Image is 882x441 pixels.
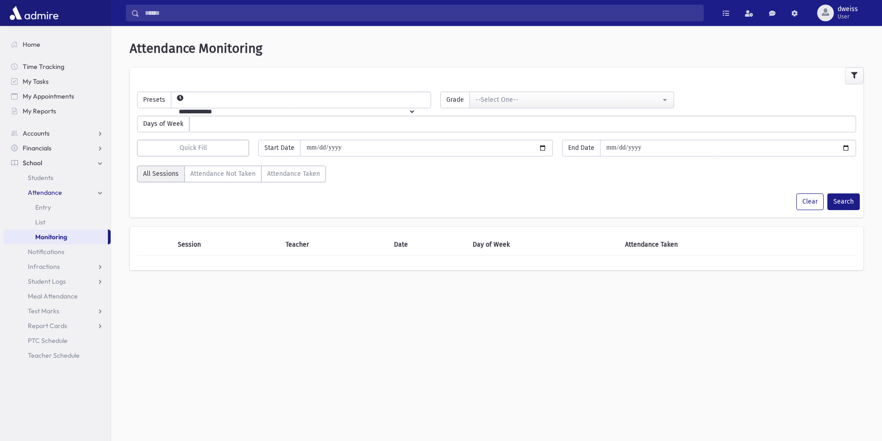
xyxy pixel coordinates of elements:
span: dweiss [838,6,858,13]
span: Test Marks [28,307,59,315]
div: --Select One-- [475,95,660,105]
a: My Tasks [4,74,111,89]
span: Home [23,40,40,49]
span: Start Date [258,140,300,156]
span: Report Cards [28,322,67,330]
span: Meal Attendance [28,292,78,300]
a: Time Tracking [4,59,111,74]
div: AttTaken [137,166,326,186]
span: PTC Schedule [28,336,68,345]
span: Entry [35,203,51,211]
button: Quick Fill [137,140,249,156]
span: School [23,159,42,167]
a: Accounts [4,126,111,141]
a: Home [4,37,111,52]
span: Notifications [28,248,64,256]
span: Accounts [23,129,50,137]
span: My Appointments [23,92,74,100]
span: List [35,218,45,226]
span: Attendance [28,188,62,197]
a: My Reports [4,104,111,118]
span: User [838,13,858,20]
span: Monitoring [35,233,67,241]
label: Attendance Taken [261,166,326,182]
button: --Select One-- [469,92,674,108]
a: Report Cards [4,318,111,333]
th: Attendance Taken [619,234,821,255]
span: My Reports [23,107,56,115]
label: All Sessions [137,166,185,182]
a: My Appointments [4,89,111,104]
label: Attendance Not Taken [184,166,262,182]
span: Students [28,174,53,182]
a: Meal Attendance [4,289,111,304]
span: Attendance Monitoring [130,41,263,56]
a: Infractions [4,259,111,274]
span: Teacher Schedule [28,351,80,360]
span: End Date [562,140,601,156]
a: PTC Schedule [4,333,111,348]
span: Financials [23,144,51,152]
th: Date [388,234,467,255]
a: Students [4,170,111,185]
a: Entry [4,200,111,215]
th: Session [172,234,281,255]
span: Quick Fill [180,144,207,152]
a: School [4,155,111,170]
span: Infractions [28,262,60,271]
span: My Tasks [23,77,49,86]
button: Clear [796,193,824,210]
a: Financials [4,141,111,155]
span: Days of Week [137,116,189,132]
span: Presets [137,92,171,108]
th: Teacher [280,234,388,255]
a: Notifications [4,244,111,259]
span: Time Tracking [23,62,64,71]
input: Search [139,5,703,21]
span: Grade [440,92,470,108]
img: AdmirePro [7,4,61,22]
a: Attendance [4,185,111,200]
a: Teacher Schedule [4,348,111,363]
button: Search [827,193,860,210]
a: List [4,215,111,230]
span: Student Logs [28,277,66,286]
a: Monitoring [4,230,108,244]
th: Day of Week [467,234,619,255]
a: Test Marks [4,304,111,318]
a: Student Logs [4,274,111,289]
